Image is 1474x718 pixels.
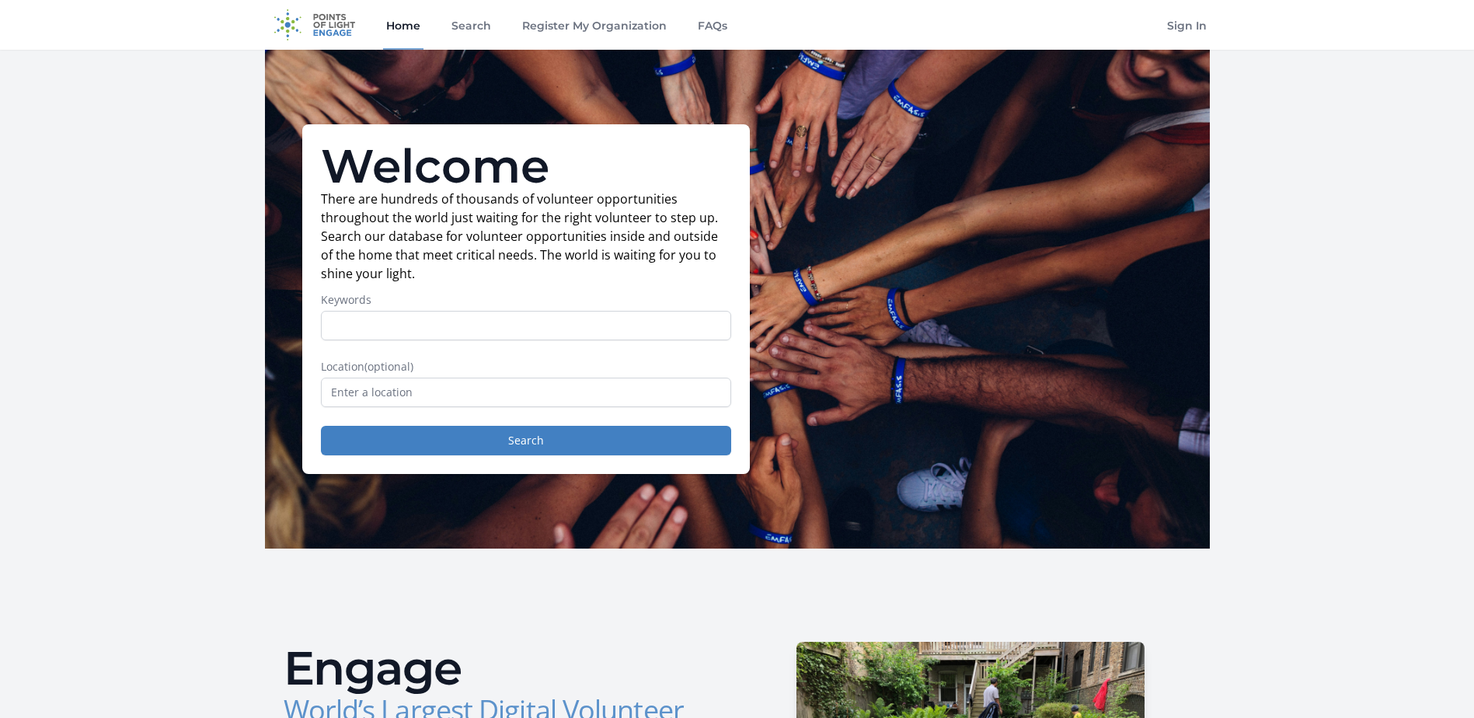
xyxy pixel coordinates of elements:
[321,292,731,308] label: Keywords
[321,143,731,190] h1: Welcome
[321,426,731,455] button: Search
[321,359,731,375] label: Location
[321,378,731,407] input: Enter a location
[284,645,725,692] h2: Engage
[321,190,731,283] p: There are hundreds of thousands of volunteer opportunities throughout the world just waiting for ...
[364,359,413,374] span: (optional)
